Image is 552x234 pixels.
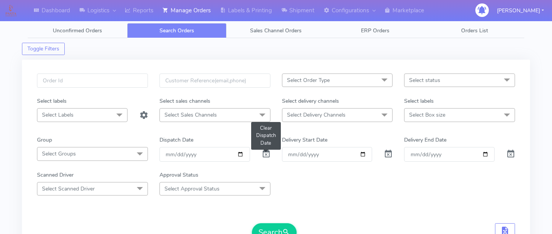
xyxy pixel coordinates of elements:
[409,77,440,84] span: Select status
[42,150,76,157] span: Select Groups
[287,111,346,119] span: Select Delivery Channels
[164,111,217,119] span: Select Sales Channels
[37,74,148,88] input: Order Id
[159,27,194,34] span: Search Orders
[282,97,339,105] label: Select delivery channels
[404,97,434,105] label: Select labels
[282,136,327,144] label: Delivery Start Date
[409,111,445,119] span: Select Box size
[491,3,550,18] button: [PERSON_NAME]
[159,97,210,105] label: Select sales channels
[361,27,389,34] span: ERP Orders
[42,111,74,119] span: Select Labels
[159,171,198,179] label: Approval Status
[42,185,95,192] span: Select Scanned Driver
[159,136,193,144] label: Dispatch Date
[37,171,74,179] label: Scanned Driver
[22,43,65,55] button: Toggle Filters
[37,97,67,105] label: Select labels
[28,23,524,38] ul: Tabs
[159,74,270,88] input: Customer Reference(email,phone)
[37,136,52,144] label: Group
[461,27,488,34] span: Orders List
[404,136,446,144] label: Delivery End Date
[287,77,330,84] span: Select Order Type
[53,27,102,34] span: Unconfirmed Orders
[164,185,220,192] span: Select Approval Status
[250,27,302,34] span: Sales Channel Orders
